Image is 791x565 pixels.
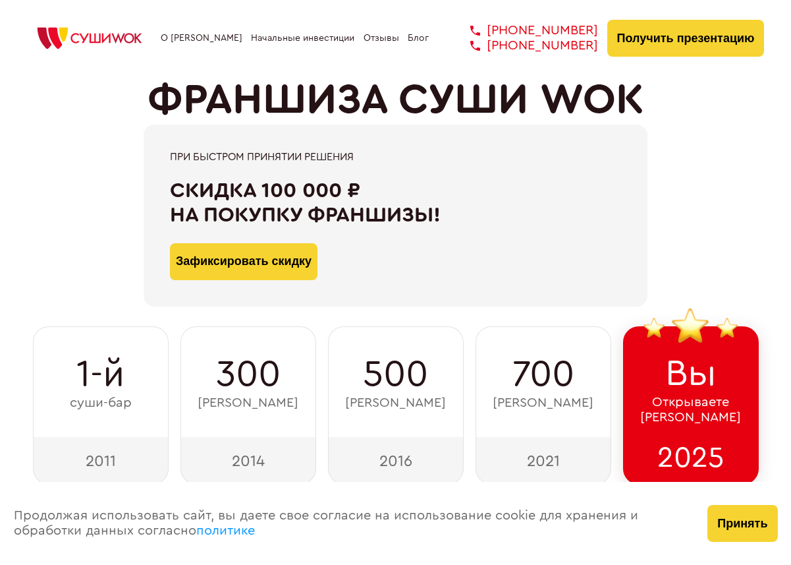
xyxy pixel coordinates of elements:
a: [PHONE_NUMBER] [450,23,598,38]
span: суши-бар [70,396,132,411]
span: 500 [363,353,428,396]
span: [PERSON_NAME] [345,396,446,411]
span: 700 [512,353,574,396]
div: 2025 [623,437,759,485]
a: Отзывы [364,33,399,44]
span: [PERSON_NAME] [493,396,593,411]
div: 2016 [328,437,464,485]
span: Вы [665,353,717,395]
div: Продолжая использовать сайт, вы даете свое согласие на использование cookie для хранения и обрабо... [1,482,695,565]
div: Скидка 100 000 ₽ на покупку франшизы! [170,179,621,227]
button: Принять [707,505,777,542]
div: 2014 [180,437,316,485]
span: 1-й [76,353,124,396]
div: При быстром принятии решения [170,151,621,163]
span: Открываете [PERSON_NAME] [640,395,741,425]
a: О [PERSON_NAME] [161,33,242,44]
a: Блог [408,33,429,44]
h1: ФРАНШИЗА СУШИ WOK [148,76,644,125]
a: политике [196,524,255,537]
span: 300 [216,353,281,396]
button: Получить презентацию [607,20,765,57]
a: Начальные инвестиции [251,33,354,44]
img: СУШИWOK [27,24,152,53]
button: Зафиксировать скидку [170,243,317,280]
div: 2021 [476,437,611,485]
a: [PHONE_NUMBER] [450,38,598,53]
span: [PERSON_NAME] [198,396,298,411]
div: 2011 [33,437,169,485]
